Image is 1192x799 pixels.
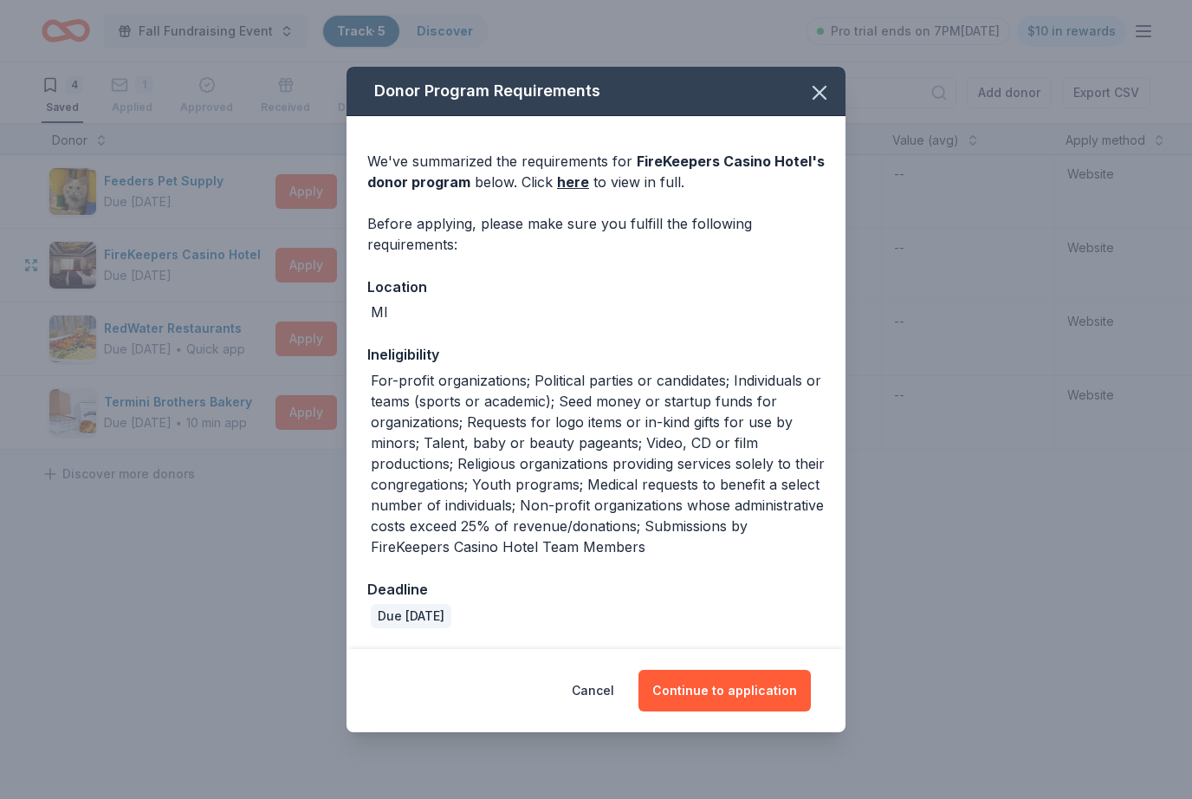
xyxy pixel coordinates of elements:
[367,276,825,298] div: Location
[347,67,845,116] div: Donor Program Requirements
[367,151,825,192] div: We've summarized the requirements for below. Click to view in full.
[572,670,614,711] button: Cancel
[371,604,451,628] div: Due [DATE]
[367,578,825,601] div: Deadline
[367,213,825,255] div: Before applying, please make sure you fulfill the following requirements:
[371,370,825,557] div: For-profit organizations; Political parties or candidates; Individuals or teams (sports or academ...
[557,172,589,192] a: here
[367,343,825,366] div: Ineligibility
[371,302,388,322] div: MI
[638,670,811,711] button: Continue to application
